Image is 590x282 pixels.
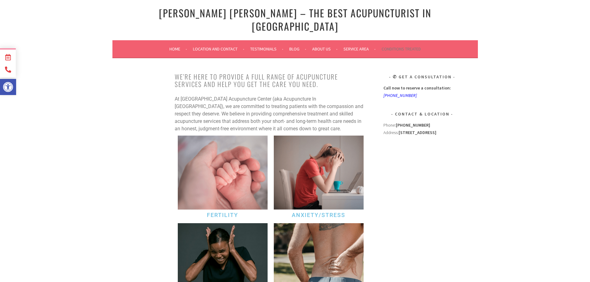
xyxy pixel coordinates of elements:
h3: ✆ Get A Consultation [383,73,461,80]
strong: [STREET_ADDRESS] [399,130,436,135]
strong: Call now to reserve a consultation: [383,85,451,91]
p: At [GEOGRAPHIC_DATA] Acupuncture Center (aka Acupuncture In [GEOGRAPHIC_DATA]), we are committed ... [175,95,367,132]
img: Irvine Acupuncture for Fertility and infertility [178,136,268,209]
a: [PHONE_NUMBER] [383,93,417,98]
h2: We’re here to provide a full range of acupuncture services and help you get the care you need. [175,73,367,88]
a: Fertility [207,212,238,218]
div: Address: [383,121,461,214]
div: Phone: [383,121,461,129]
strong: [PHONE_NUMBER] [396,122,430,128]
img: irvine acupuncture for anxiety [274,136,364,209]
a: Testimonials [250,45,283,53]
a: Service Area [343,45,376,53]
a: Conditions Treated [382,45,421,53]
a: About Us [312,45,338,53]
a: [PERSON_NAME] [PERSON_NAME] – The Best Acupuncturist In [GEOGRAPHIC_DATA] [159,6,431,33]
a: Blog [289,45,306,53]
a: Home [169,45,187,53]
h3: Contact & Location [383,110,461,118]
a: Location and Contact [193,45,244,53]
a: Anxiety/Stress [292,212,345,218]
